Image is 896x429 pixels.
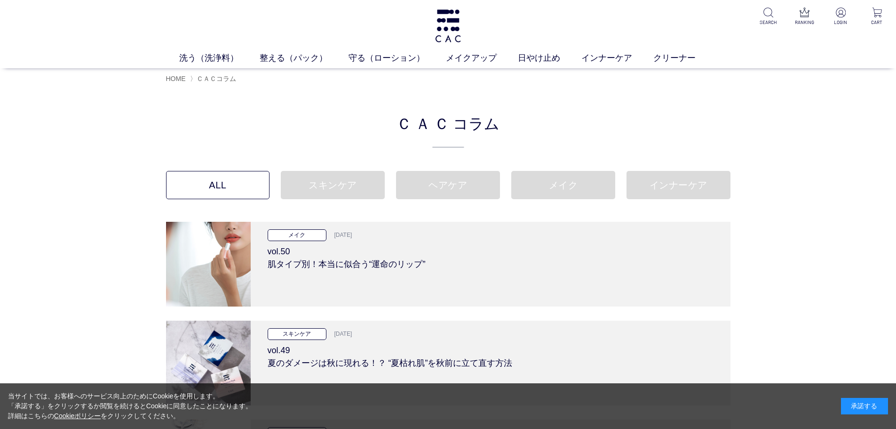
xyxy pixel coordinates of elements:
a: ALL [166,171,270,199]
a: スキンケア [281,171,385,199]
p: メイク [268,229,326,241]
p: スキンケア [268,328,326,340]
a: RANKING [793,8,816,26]
a: インナーケア [626,171,730,199]
img: 夏のダメージは秋に現れる！？ “夏枯れ肌”を秋前に立て直す方法 [166,321,251,405]
div: 当サイトでは、お客様へのサービス向上のためにCookieを使用します。 「承諾する」をクリックするか閲覧を続けるとCookieに同意したことになります。 詳細はこちらの をクリックしてください。 [8,391,253,421]
span: コラム [453,112,500,134]
a: 日やけ止め [518,52,581,65]
a: インナーケア [581,52,653,65]
a: メイク [511,171,615,199]
a: 肌タイプ別！本当に似合う運命のリップ メイク [DATE] vol.50肌タイプ別！本当に似合う“運命のリップ” [166,222,730,307]
h3: vol.49 夏のダメージは秋に現れる！？ “夏枯れ肌”を秋前に立て直す方法 [268,340,714,370]
div: 承諾する [841,398,888,414]
p: [DATE] [329,230,352,241]
a: SEARCH [757,8,780,26]
a: LOGIN [829,8,852,26]
p: LOGIN [829,19,852,26]
a: HOME [166,75,186,82]
a: 洗う（洗浄料） [179,52,260,65]
h2: ＣＡＣ [166,112,730,148]
a: 整える（パック） [260,52,349,65]
p: CART [865,19,888,26]
p: SEARCH [757,19,780,26]
a: 夏のダメージは秋に現れる！？ “夏枯れ肌”を秋前に立て直す方法 スキンケア [DATE] vol.49夏のダメージは秋に現れる！？ “夏枯れ肌”を秋前に立て直す方法 [166,321,730,405]
img: logo [434,9,462,42]
a: 守る（ローション） [349,52,446,65]
a: CART [865,8,888,26]
a: メイクアップ [446,52,518,65]
img: 肌タイプ別！本当に似合う運命のリップ [166,222,251,307]
li: 〉 [190,74,238,83]
p: RANKING [793,19,816,26]
p: [DATE] [329,329,352,340]
a: ＣＡＣコラム [197,75,236,82]
a: Cookieポリシー [54,412,101,420]
a: クリーナー [653,52,717,65]
a: ヘアケア [396,171,500,199]
h3: vol.50 肌タイプ別！本当に似合う“運命のリップ” [268,241,714,271]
